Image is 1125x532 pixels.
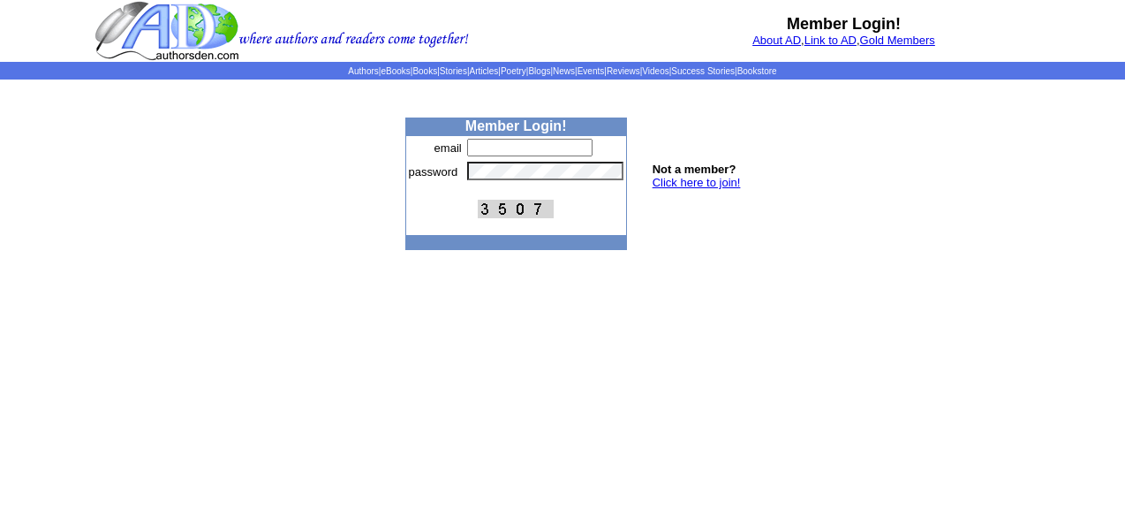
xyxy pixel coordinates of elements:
[409,165,458,179] font: password
[653,176,741,189] a: Click here to join!
[348,66,776,76] span: | | | | | | | | | | | |
[478,200,554,218] img: This Is CAPTCHA Image
[671,66,735,76] a: Success Stories
[642,66,668,76] a: Videos
[465,118,567,133] b: Member Login!
[860,34,935,47] a: Gold Members
[752,34,801,47] a: About AD
[470,66,499,76] a: Articles
[440,66,467,76] a: Stories
[578,66,605,76] a: Events
[412,66,437,76] a: Books
[752,34,935,47] font: , ,
[501,66,526,76] a: Poetry
[653,163,736,176] b: Not a member?
[737,66,777,76] a: Bookstore
[607,66,640,76] a: Reviews
[348,66,378,76] a: Authors
[434,141,462,155] font: email
[381,66,410,76] a: eBooks
[553,66,575,76] a: News
[528,66,550,76] a: Blogs
[787,15,901,33] b: Member Login!
[804,34,857,47] a: Link to AD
